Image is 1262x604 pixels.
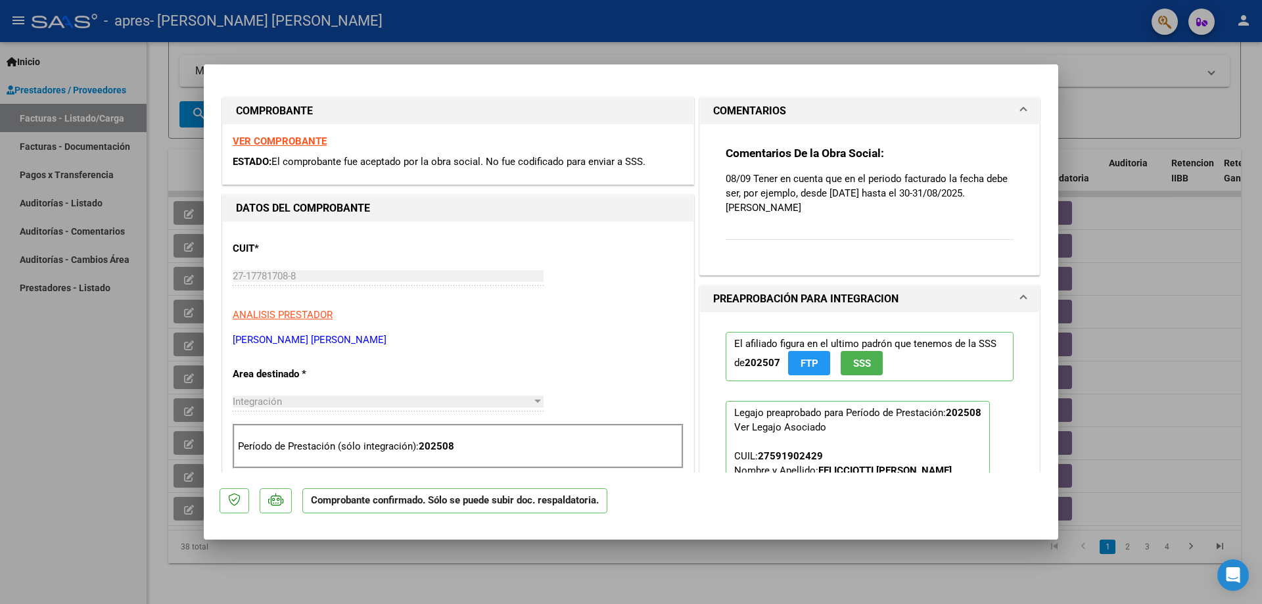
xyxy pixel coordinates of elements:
[801,358,818,369] span: FTP
[818,465,952,476] strong: FELICCIOTTI [PERSON_NAME]
[700,98,1039,124] mat-expansion-panel-header: COMENTARIOS
[233,333,684,348] p: [PERSON_NAME] [PERSON_NAME]
[726,147,884,160] strong: Comentarios De la Obra Social:
[302,488,607,514] p: Comprobante confirmado. Sólo se puede subir doc. respaldatoria.
[726,332,1014,381] p: El afiliado figura en el ultimo padrón que tenemos de la SSS de
[734,450,952,534] span: CUIL: Nombre y Apellido: Período Desde: Período Hasta: Admite Dependencia:
[713,103,786,119] h1: COMENTARIOS
[271,156,645,168] span: El comprobante fue aceptado por la obra social. No fue codificado para enviar a SSS.
[233,396,282,407] span: Integración
[734,420,826,434] div: Ver Legajo Asociado
[841,351,883,375] button: SSS
[726,401,990,542] p: Legajo preaprobado para Período de Prestación:
[233,309,333,321] span: ANALISIS PRESTADOR
[726,172,1014,215] p: 08/09 Tener en cuenta que en el periodo facturado la fecha debe ser, por ejemplo, desde [DATE] ha...
[1217,559,1249,591] div: Open Intercom Messenger
[946,407,981,419] strong: 202508
[233,241,368,256] p: CUIT
[853,358,871,369] span: SSS
[700,286,1039,312] mat-expansion-panel-header: PREAPROBACIÓN PARA INTEGRACION
[700,124,1039,275] div: COMENTARIOS
[419,440,454,452] strong: 202508
[233,367,368,382] p: Area destinado *
[713,291,899,307] h1: PREAPROBACIÓN PARA INTEGRACION
[236,202,370,214] strong: DATOS DEL COMPROBANTE
[233,156,271,168] span: ESTADO:
[233,135,327,147] a: VER COMPROBANTE
[745,357,780,369] strong: 202507
[236,105,313,117] strong: COMPROBANTE
[700,312,1039,572] div: PREAPROBACIÓN PARA INTEGRACION
[238,439,678,454] p: Período de Prestación (sólo integración):
[788,351,830,375] button: FTP
[758,449,823,463] div: 27591902429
